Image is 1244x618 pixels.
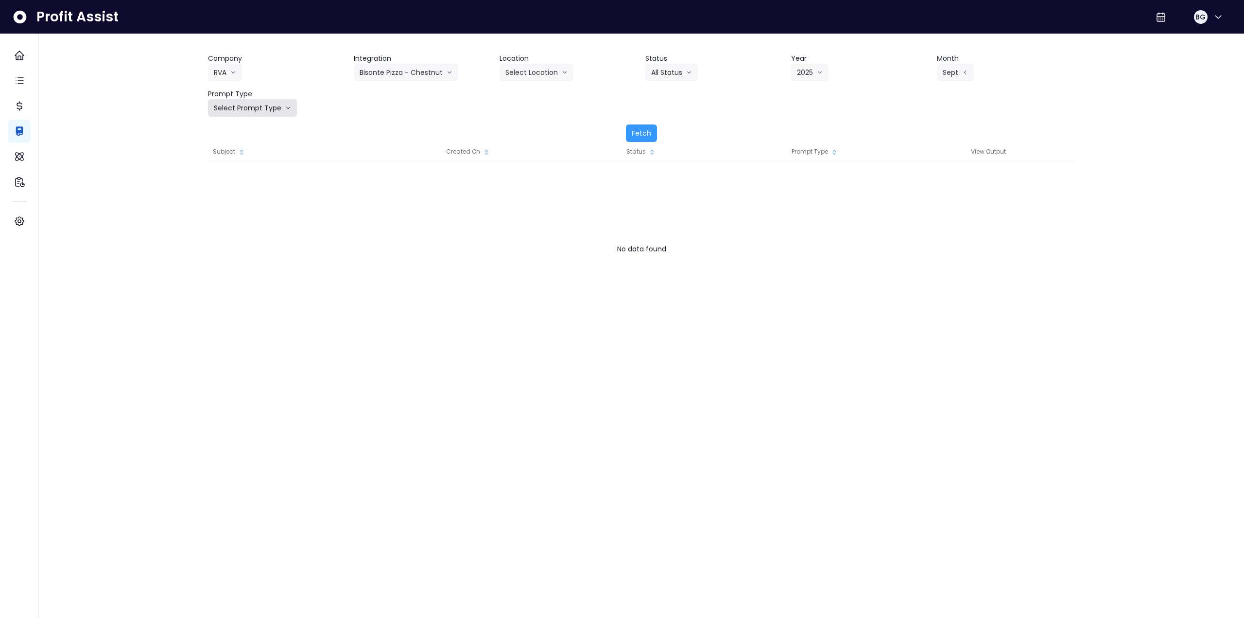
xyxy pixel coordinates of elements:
[208,239,1075,259] div: No data found
[791,64,829,81] button: 2025arrow down line
[208,53,346,64] header: Company
[645,64,698,81] button: All Statusarrow down line
[645,53,783,64] header: Status
[728,142,901,161] div: Prompt Type
[817,68,823,77] svg: arrow down line
[1195,12,1206,22] span: BG
[208,89,346,99] header: Prompt Type
[447,68,452,77] svg: arrow down line
[562,68,568,77] svg: arrow down line
[285,103,291,113] svg: arrow down line
[208,142,381,161] div: Subject
[686,68,692,77] svg: arrow down line
[791,53,929,64] header: Year
[208,99,297,117] button: Select Prompt Typearrow down line
[626,124,657,142] button: Fetch
[555,142,728,161] div: Status
[500,53,638,64] header: Location
[648,148,656,156] svg: sort
[483,148,490,156] svg: sort
[937,53,1075,64] header: Month
[36,8,119,26] span: Profit Assist
[962,68,968,77] svg: arrow left line
[354,53,492,64] header: Integration
[830,148,838,156] svg: sort
[238,148,245,156] svg: sort
[208,64,242,81] button: RVAarrow down line
[500,64,573,81] button: Select Locationarrow down line
[901,142,1075,161] div: View Output
[937,64,974,81] button: Septarrow left line
[230,68,236,77] svg: arrow down line
[354,64,458,81] button: Bisonte Pizza - Chestnutarrow down line
[381,142,555,161] div: Created On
